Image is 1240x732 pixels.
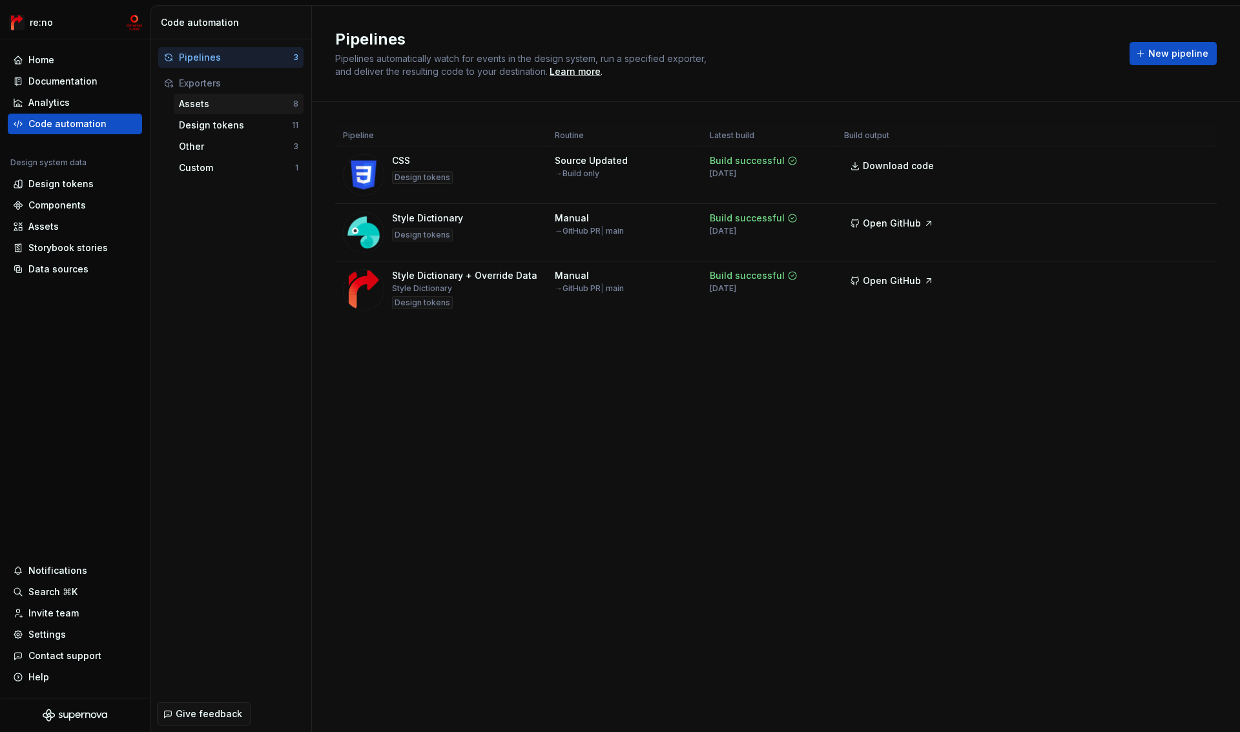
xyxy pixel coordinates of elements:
[43,709,107,722] svg: Supernova Logo
[28,628,66,641] div: Settings
[844,277,940,288] a: Open GitHub
[863,274,921,287] span: Open GitHub
[8,92,142,113] a: Analytics
[555,168,599,179] div: → Build only
[8,603,142,624] a: Invite team
[844,269,940,292] button: Open GitHub
[392,269,537,282] div: Style Dictionary + Override Data
[555,269,589,282] div: Manual
[28,75,98,88] div: Documentation
[28,564,87,577] div: Notifications
[335,53,709,77] span: Pipelines automatically watch for events in the design system, run a specified exporter, and deli...
[555,283,624,294] div: → GitHub PR main
[710,154,785,167] div: Build successful
[8,174,142,194] a: Design tokens
[8,114,142,134] a: Code automation
[335,29,1114,50] h2: Pipelines
[8,259,142,280] a: Data sources
[8,646,142,666] button: Contact support
[28,178,94,190] div: Design tokens
[179,140,293,153] div: Other
[710,212,785,225] div: Build successful
[174,136,304,157] button: Other3
[179,51,293,64] div: Pipelines
[863,159,934,172] span: Download code
[392,154,410,167] div: CSS
[844,154,942,178] a: Download code
[8,71,142,92] a: Documentation
[28,649,101,662] div: Contact support
[392,296,453,309] div: Design tokens
[550,65,601,78] a: Learn more
[601,226,604,236] span: |
[174,158,304,178] button: Custom1
[710,283,736,294] div: [DATE]
[28,263,88,276] div: Data sources
[158,47,304,68] button: Pipelines3
[710,226,736,236] div: [DATE]
[179,77,298,90] div: Exporters
[28,241,108,254] div: Storybook stories
[28,671,49,684] div: Help
[179,97,293,110] div: Assets
[28,117,107,130] div: Code automation
[28,220,59,233] div: Assets
[157,702,251,726] button: Give feedback
[8,667,142,687] button: Help
[28,54,54,66] div: Home
[710,168,736,179] div: [DATE]
[127,15,142,30] img: mc-develop
[844,219,940,230] a: Open GitHub
[555,212,589,225] div: Manual
[710,269,785,282] div: Build successful
[174,115,304,136] button: Design tokens11
[392,283,452,294] div: Style Dictionary
[8,560,142,581] button: Notifications
[601,283,604,293] span: |
[293,52,298,63] div: 3
[547,125,702,147] th: Routine
[836,125,950,147] th: Build output
[161,16,306,29] div: Code automation
[555,226,624,236] div: → GitHub PR main
[179,161,295,174] div: Custom
[293,141,298,152] div: 3
[8,195,142,216] a: Components
[293,99,298,109] div: 8
[179,119,292,132] div: Design tokens
[1148,47,1208,60] span: New pipeline
[28,96,70,109] div: Analytics
[28,607,79,620] div: Invite team
[392,212,463,225] div: Style Dictionary
[8,624,142,645] a: Settings
[30,16,53,29] div: re:no
[392,171,453,184] div: Design tokens
[28,585,77,598] div: Search ⌘K
[10,158,87,168] div: Design system data
[863,217,921,230] span: Open GitHub
[28,199,86,212] div: Components
[8,216,142,237] a: Assets
[335,125,547,147] th: Pipeline
[174,94,304,114] button: Assets8
[1130,42,1217,65] button: New pipeline
[702,125,836,147] th: Latest build
[8,50,142,70] a: Home
[548,67,603,77] span: .
[295,163,298,173] div: 1
[3,8,147,36] button: re:nomc-develop
[8,238,142,258] a: Storybook stories
[392,229,453,241] div: Design tokens
[555,154,628,167] div: Source Updated
[9,15,25,30] img: 4ec385d3-6378-425b-8b33-6545918efdc5.png
[844,212,940,235] button: Open GitHub
[8,582,142,602] button: Search ⌘K
[292,120,298,130] div: 11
